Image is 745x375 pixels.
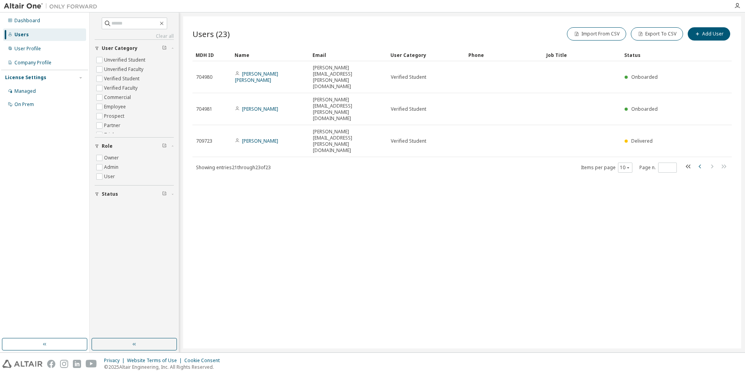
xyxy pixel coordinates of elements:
[631,27,683,41] button: Export To CSV
[567,27,626,41] button: Import From CSV
[313,65,384,90] span: [PERSON_NAME][EMAIL_ADDRESS][PERSON_NAME][DOMAIN_NAME]
[162,45,167,51] span: Clear filter
[14,101,34,108] div: On Prem
[631,74,658,80] span: Onboarded
[4,2,101,10] img: Altair One
[104,121,122,130] label: Partner
[192,28,230,39] span: Users (23)
[102,45,138,51] span: User Category
[60,360,68,368] img: instagram.svg
[196,74,212,80] span: 704980
[624,49,685,61] div: Status
[104,93,132,102] label: Commercial
[14,88,36,94] div: Managed
[391,106,426,112] span: Verified Student
[104,65,145,74] label: Unverified Faculty
[86,360,97,368] img: youtube.svg
[73,360,81,368] img: linkedin.svg
[639,163,677,173] span: Page n.
[14,46,41,52] div: User Profile
[104,83,139,93] label: Verified Faculty
[104,55,147,65] label: Unverified Student
[196,138,212,144] span: 709723
[313,97,384,122] span: [PERSON_NAME][EMAIL_ADDRESS][PERSON_NAME][DOMAIN_NAME]
[196,106,212,112] span: 704981
[162,143,167,149] span: Clear filter
[620,165,630,171] button: 10
[390,49,462,61] div: User Category
[102,191,118,197] span: Status
[235,49,306,61] div: Name
[104,357,127,364] div: Privacy
[14,32,29,38] div: Users
[104,153,120,163] label: Owner
[5,74,46,81] div: License Settings
[104,102,127,111] label: Employee
[102,143,113,149] span: Role
[196,49,228,61] div: MDH ID
[104,74,141,83] label: Verified Student
[391,138,426,144] span: Verified Student
[631,106,658,112] span: Onboarded
[391,74,426,80] span: Verified Student
[235,71,278,83] a: [PERSON_NAME] [PERSON_NAME]
[14,60,51,66] div: Company Profile
[581,163,632,173] span: Items per page
[14,18,40,24] div: Dashboard
[95,40,174,57] button: User Category
[242,106,278,112] a: [PERSON_NAME]
[196,164,271,171] span: Showing entries 21 through 23 of 23
[468,49,540,61] div: Phone
[104,163,120,172] label: Admin
[2,360,42,368] img: altair_logo.svg
[242,138,278,144] a: [PERSON_NAME]
[95,138,174,155] button: Role
[95,186,174,203] button: Status
[95,33,174,39] a: Clear all
[631,138,653,144] span: Delivered
[104,172,117,181] label: User
[104,130,115,140] label: Trial
[127,357,184,364] div: Website Terms of Use
[47,360,55,368] img: facebook.svg
[313,129,384,154] span: [PERSON_NAME][EMAIL_ADDRESS][PERSON_NAME][DOMAIN_NAME]
[688,27,730,41] button: Add User
[312,49,384,61] div: Email
[162,191,167,197] span: Clear filter
[104,111,126,121] label: Prospect
[546,49,618,61] div: Job Title
[184,357,224,364] div: Cookie Consent
[104,364,224,370] p: © 2025 Altair Engineering, Inc. All Rights Reserved.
